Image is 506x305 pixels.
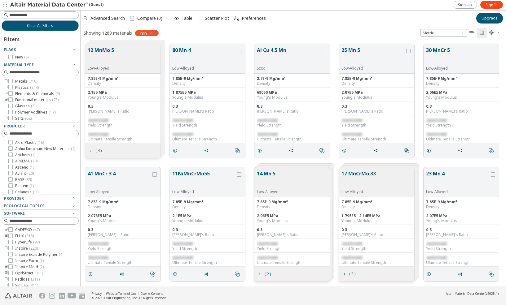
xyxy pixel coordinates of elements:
div: Young's Modulus [172,218,243,223]
span: restricted [172,255,193,260]
div: Low-Alloyed [426,189,490,194]
span: restricted [172,241,193,246]
span: ( 62 ) [25,116,32,121]
span: restricted [88,131,108,137]
button: Material Type [2,61,79,69]
span: SimLab [15,283,38,288]
button: 17 MnCrMo 33 [341,170,376,189]
div: Low-Alloyed [172,189,236,194]
div: Young's Modulus [88,218,158,223]
div: Yield Strength [172,123,243,128]
span: ( 4 ) [95,149,102,152]
i:  [489,30,494,35]
span: ( 1 ) [31,152,35,157]
span: Inspire Mold [15,264,44,269]
span: Software [4,211,25,216]
div: [PERSON_NAME]'s Ratio [341,232,412,237]
div: 7.85E-9 Mg/mm³ [426,76,496,81]
div: Density [426,204,496,209]
span: New [15,55,29,60]
div: [PERSON_NAME]'s Ratio [172,232,243,237]
button: Details [85,268,98,280]
span: restricted [426,118,447,123]
button: Details [424,144,437,157]
span: restricted [257,241,277,246]
span: ( 1 ) [30,165,34,170]
span: restricted [257,255,277,260]
div: 0.3 [88,104,158,109]
span: ( 10 ) [33,189,39,195]
div: 7.85E-9 Mg/mm³ [172,200,243,204]
div: Young's Modulus [88,95,158,100]
span: Radioss [15,277,40,282]
div: Density [88,204,158,209]
span: Bilstein [15,183,34,188]
div: 7.85E-9 Mg/mm³ [88,76,158,81]
span: Avient [15,171,34,176]
div: [PERSON_NAME]'s Ratio [257,232,327,237]
div: 7.85E-9 Mg/mm³ [426,200,496,204]
button: 23 Mn 4 [426,170,490,189]
div: 0.3 [426,104,496,109]
button: 80 Mn 4 [172,46,236,66]
span: ( 73 ) [52,97,59,102]
span: restricted [426,241,447,246]
button: Similar search [486,144,499,157]
div: Density [257,204,327,209]
div: 0.3 [257,227,327,232]
div: Low-Alloyed [88,66,114,71]
button: Ecological Topics [2,202,79,210]
i: toogle group [4,283,8,288]
button: 30 MnCr 5 [426,46,490,66]
div: Ultimate Tensile Strength [172,260,243,265]
i:  [489,148,494,153]
div: Density [426,81,496,86]
span: Advanced Search [90,16,125,20]
i:  [489,272,494,277]
i: toogle group [4,227,8,232]
span: ( 3 ) [349,272,355,276]
div: Unit System [420,29,467,37]
span: ( 311 ) [34,270,43,276]
div: 0.3 [172,104,243,109]
span: Metals [15,79,37,84]
span: Polymer Additives [15,110,57,115]
button: Share [201,144,214,157]
div: 2.1E5 MPa [88,90,158,95]
span: ( 8 ) [24,54,29,60]
div: Yield Strength [426,246,496,251]
div: Young's Modulus [426,95,496,100]
span: Inspire Extrude Polymer [15,252,63,257]
span: Compare (0) [137,16,162,20]
div: Low-Alloyed [88,189,151,194]
button: Details [170,144,183,157]
i:  [479,30,484,35]
div: Young's Modulus [172,95,243,100]
button: Similar search [147,268,161,280]
div: Density [257,81,327,86]
a: Privacy [92,291,102,296]
span: Material Type [4,62,34,67]
span: Sign In [486,2,498,7]
div: 0.3 [341,227,412,232]
div: Yield Strength [172,246,243,251]
a: Sign In [480,1,503,9]
i: toogle group [4,97,8,102]
div: 2.07E5 MPa [341,90,412,95]
a: Website Terms of Use [106,291,136,296]
i: toogle group [4,116,8,121]
div: [PERSON_NAME]'s Ratio [257,109,327,114]
div: Yield Strength [257,246,327,251]
span: ( 20 ) [31,158,37,164]
div: 2.7E-9 Mg/mm³ [257,76,327,81]
img: Altair Material Data Center [10,2,89,8]
a: Cookie Consent [140,291,163,296]
span: ( 311 ) [29,283,38,288]
div: Low-Alloyed [426,66,490,71]
button: Share [455,268,468,280]
button: Share [286,144,299,157]
div: 0.3 [172,227,243,232]
div: 7.85E-9 Mg/mm³ [341,76,412,81]
button: Upgrade [476,13,503,24]
div: 1.875E5 MPa [172,90,243,95]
